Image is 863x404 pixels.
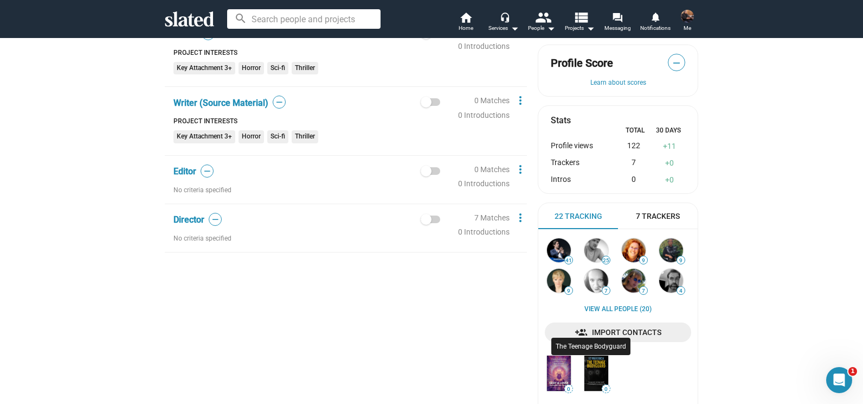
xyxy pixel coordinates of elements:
[640,288,647,294] span: 7
[514,163,527,176] mat-icon: more_vert
[267,62,288,75] mat-chip: Sci-fi
[551,141,613,151] div: Profile views
[584,356,608,391] img: The Teenage Bodyguard
[663,142,667,150] span: +
[474,213,510,223] div: 7 Matches
[273,97,285,108] span: —
[674,8,700,36] button: JZ MurdockMe
[508,22,521,35] mat-icon: arrow_drop_down
[654,141,685,151] div: 11
[485,11,523,35] button: Services
[640,257,647,264] span: 9
[602,386,610,393] span: 0
[652,127,685,135] div: 30 Days
[551,56,613,71] span: Profile Score
[602,257,610,264] span: 25
[173,235,440,243] div: No criteria specified
[173,130,235,143] mat-chip: Key Attachment 3+
[545,323,691,342] a: Import Contacts
[173,62,235,75] mat-chip: Key Attachment 3+
[173,214,204,225] span: Director
[582,353,610,393] a: The Teenage Bodyguard
[459,11,472,24] mat-icon: home
[584,305,652,314] a: View all People (20)
[500,12,510,22] mat-icon: headset_mic
[665,175,669,184] span: +
[636,11,674,35] a: Notifications
[584,22,597,35] mat-icon: arrow_drop_down
[553,323,682,342] span: Import Contacts
[267,130,288,143] mat-chip: Sci-fi
[545,353,573,393] a: Gray & Lover: The Hearth Tales Incident
[677,288,685,294] span: 4
[565,386,572,393] span: 0
[458,41,510,52] div: 0 Introductions
[659,269,683,293] img: Phil Clarke
[565,288,572,294] span: 9
[598,11,636,35] a: Messaging
[458,110,510,121] div: 0 Introductions
[239,130,264,143] mat-chip: Horror
[659,238,683,262] img: Chris Ross Leong
[848,367,857,376] span: 1
[613,175,654,185] div: 0
[555,211,602,222] span: 22 Tracking
[528,22,555,35] div: People
[173,49,440,58] div: Project Interests
[604,22,631,35] span: Messaging
[535,9,551,25] mat-icon: people
[514,94,527,107] mat-icon: more_vert
[684,22,691,35] span: Me
[573,9,589,25] mat-icon: view_list
[547,356,571,391] img: Gray & Lover: The Hearth Tales Incident
[618,127,652,135] div: Total
[636,211,680,222] span: 7 Trackers
[677,257,685,264] span: 9
[612,12,622,22] mat-icon: forum
[547,238,571,262] img: Stephan Paternot
[602,288,610,294] span: 7
[551,79,685,87] button: Learn about scores
[209,214,221,225] span: —
[201,166,213,176] span: —
[447,11,485,35] a: Home
[654,158,685,168] div: 0
[551,175,613,185] div: Intros
[227,9,381,29] input: Search people and projects
[292,62,318,75] mat-chip: Thriller
[654,175,685,185] div: 0
[551,115,571,126] mat-card-title: Stats
[173,29,197,39] span: Writer
[584,238,608,262] img: Augustas Liiv
[458,227,510,237] div: 0 Introductions
[459,22,473,35] span: Home
[173,186,440,195] div: No criteria specified
[681,10,694,23] img: JZ Murdock
[292,130,318,143] mat-chip: Thriller
[239,62,264,75] mat-chip: Horror
[584,269,608,293] img: Arlene Lagos
[523,11,561,35] button: People
[640,22,671,35] span: Notifications
[622,269,646,293] img: Rachel Dunn
[173,98,268,108] span: Writer (Source Material)
[474,96,510,106] div: 0 Matches
[826,367,852,393] iframe: Intercom live chat
[173,117,440,126] div: Project Interests
[488,22,519,35] div: Services
[565,257,572,264] span: 41
[665,159,669,167] span: +
[514,211,527,224] mat-icon: more_vert
[458,179,510,189] div: 0 Introductions
[561,11,598,35] button: Projects
[551,158,613,168] div: Trackers
[551,338,630,355] div: The Teenage Bodyguard
[613,158,654,168] div: 7
[613,141,654,151] div: 122
[622,238,646,262] img: Heather Hale
[565,22,595,35] span: Projects
[650,11,660,22] mat-icon: notifications
[668,56,685,70] span: —
[173,166,196,176] span: Editor
[547,269,571,293] img: Alison Arngrim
